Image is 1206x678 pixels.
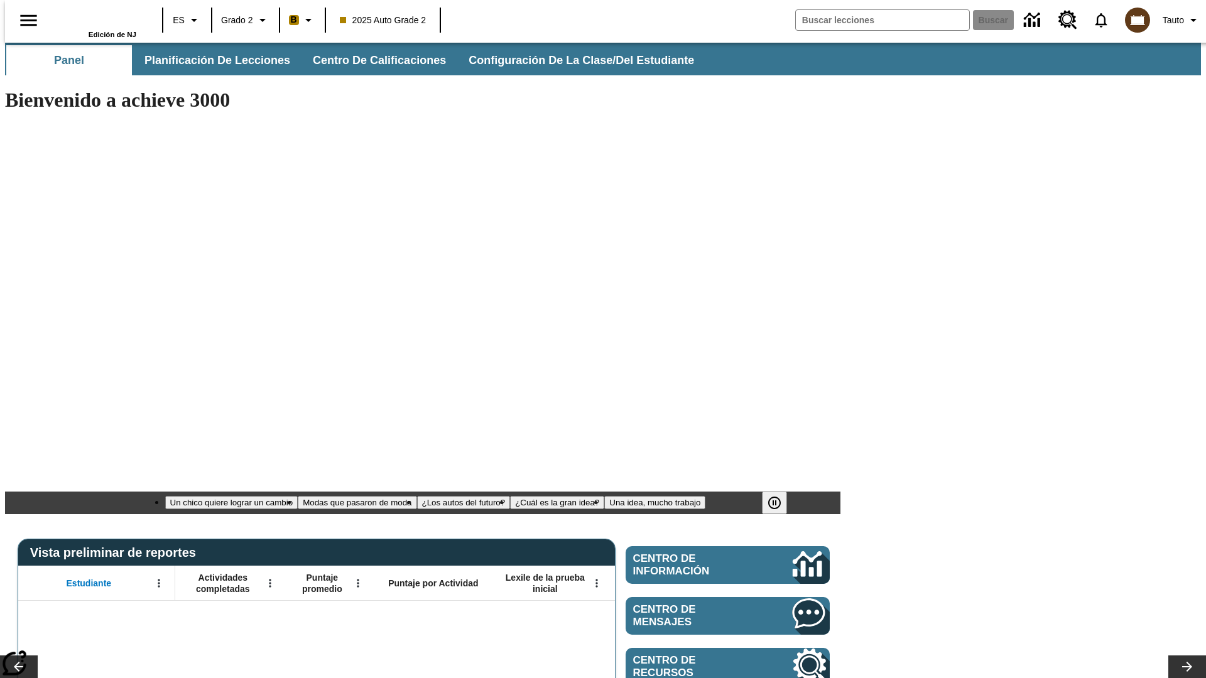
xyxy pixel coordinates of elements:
[165,496,298,509] button: Diapositiva 1 Un chico quiere lograr un cambio
[587,574,606,593] button: Abrir menú
[1163,14,1184,27] span: Tauto
[144,53,290,68] span: Planificación de lecciones
[216,9,275,31] button: Grado: Grado 2, Elige un grado
[1168,655,1206,678] button: Carrusel de lecciones, seguir
[291,12,297,28] span: B
[67,578,112,589] span: Estudiante
[1051,3,1085,37] a: Centro de recursos, Se abrirá en una pestaña nueva.
[762,492,800,514] div: Pausar
[1016,3,1051,38] a: Centro de información
[10,2,47,39] button: Abrir el menú lateral
[469,53,694,68] span: Configuración de la clase/del estudiante
[1117,4,1158,36] button: Escoja un nuevo avatar
[1125,8,1150,33] img: avatar image
[388,578,478,589] span: Puntaje por Actividad
[221,14,253,27] span: Grado 2
[5,43,1201,75] div: Subbarra de navegación
[54,53,84,68] span: Panel
[1158,9,1206,31] button: Perfil/Configuración
[349,574,367,593] button: Abrir menú
[167,9,207,31] button: Lenguaje: ES, Selecciona un idioma
[182,572,264,595] span: Actividades completadas
[633,552,751,578] span: Centro de información
[173,14,185,27] span: ES
[417,496,511,509] button: Diapositiva 3 ¿Los autos del futuro?
[30,546,202,560] span: Vista preliminar de reportes
[459,45,704,75] button: Configuración de la clase/del estudiante
[55,6,136,31] a: Portada
[499,572,591,595] span: Lexile de la prueba inicial
[149,574,168,593] button: Abrir menú
[313,53,446,68] span: Centro de calificaciones
[510,496,604,509] button: Diapositiva 4 ¿Cuál es la gran idea?
[626,597,830,635] a: Centro de mensajes
[303,45,456,75] button: Centro de calificaciones
[89,31,136,38] span: Edición de NJ
[604,496,705,509] button: Diapositiva 5 Una idea, mucho trabajo
[292,572,352,595] span: Puntaje promedio
[134,45,300,75] button: Planificación de lecciones
[298,496,416,509] button: Diapositiva 2 Modas que pasaron de moda
[796,10,969,30] input: Buscar campo
[261,574,280,593] button: Abrir menú
[55,4,136,38] div: Portada
[5,45,705,75] div: Subbarra de navegación
[340,14,426,27] span: 2025 Auto Grade 2
[762,492,787,514] button: Pausar
[6,45,132,75] button: Panel
[5,89,840,112] h1: Bienvenido a achieve 3000
[1085,4,1117,36] a: Notificaciones
[284,9,321,31] button: Boost El color de la clase es anaranjado claro. Cambiar el color de la clase.
[633,603,755,628] span: Centro de mensajes
[626,546,830,584] a: Centro de información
